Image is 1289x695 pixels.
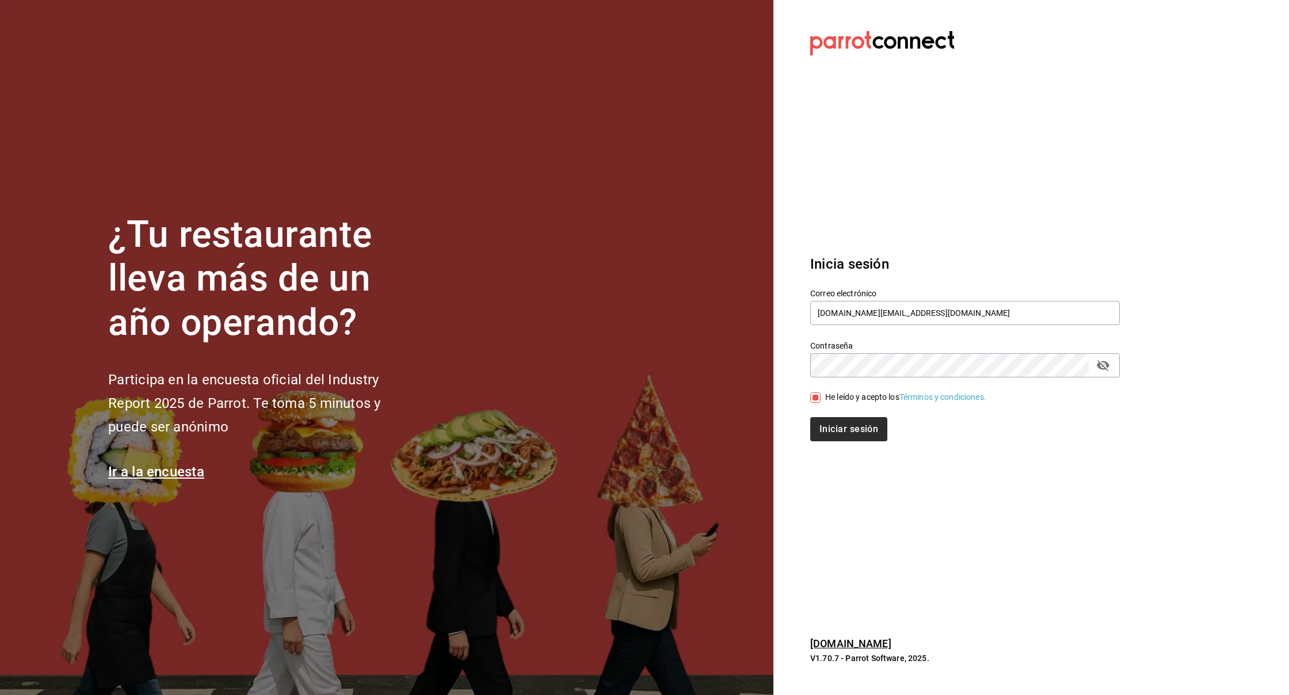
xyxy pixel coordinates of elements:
a: Términos y condiciones. [899,392,986,402]
label: Correo electrónico [810,289,1120,297]
h2: Participa en la encuesta oficial del Industry Report 2025 de Parrot. Te toma 5 minutos y puede se... [108,368,419,438]
a: Ir a la encuesta [108,464,204,480]
input: Ingresa tu correo electrónico [810,301,1120,325]
label: Contraseña [810,341,1120,349]
h1: ¿Tu restaurante lleva más de un año operando? [108,213,419,345]
button: passwordField [1093,356,1113,375]
div: He leído y acepto los [825,391,986,403]
h3: Inicia sesión [810,254,1120,274]
a: [DOMAIN_NAME] [810,637,891,650]
button: Iniciar sesión [810,417,887,441]
p: V1.70.7 - Parrot Software, 2025. [810,652,1120,664]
